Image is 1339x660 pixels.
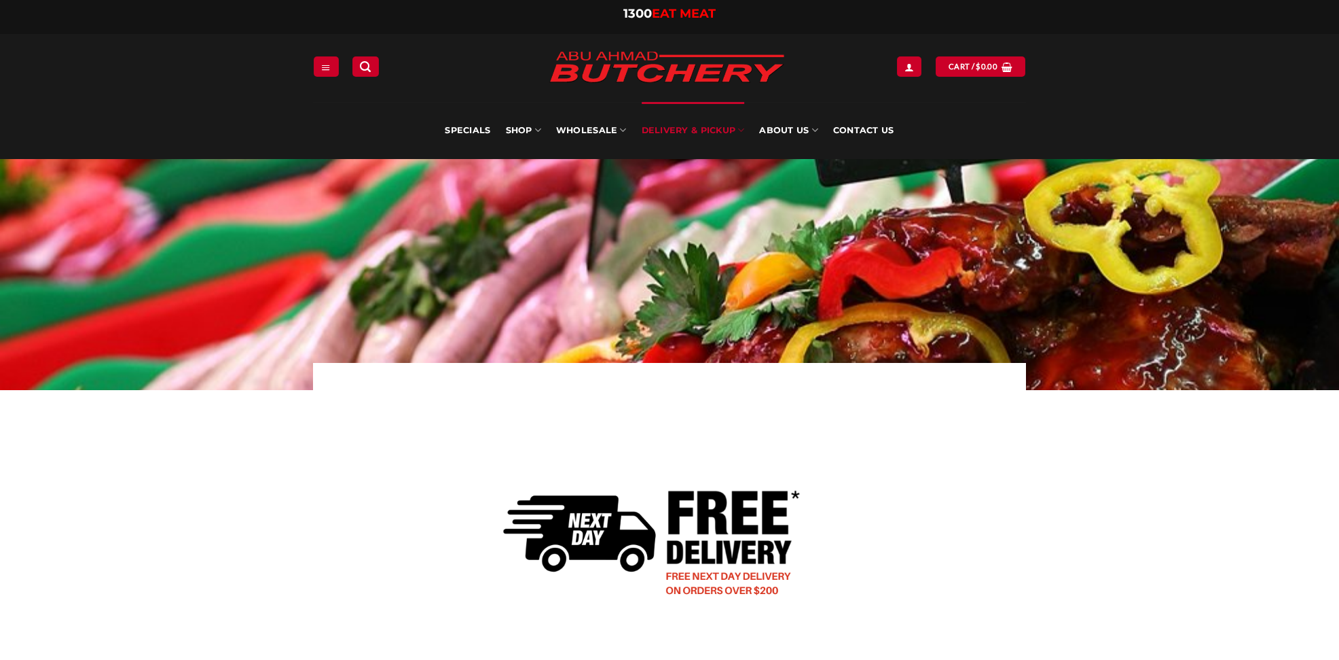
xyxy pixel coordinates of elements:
span: Cart / [949,60,997,73]
a: SHOP [506,102,541,159]
span: 1300 [623,6,652,21]
a: Menu [314,56,338,76]
span: $ [976,60,980,73]
bdi: 0.00 [976,62,997,71]
a: Search [352,56,378,76]
span: EAT MEAT [652,6,716,21]
a: View cart [936,56,1025,76]
a: Login [897,56,921,76]
a: Specials [445,102,490,159]
a: 1300EAT MEAT [623,6,716,21]
a: Wholesale [556,102,627,159]
img: Abu Ahmad Butchery [538,42,796,94]
a: About Us [759,102,818,159]
a: Delivery & Pickup [642,102,745,159]
a: Contact Us [833,102,894,159]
